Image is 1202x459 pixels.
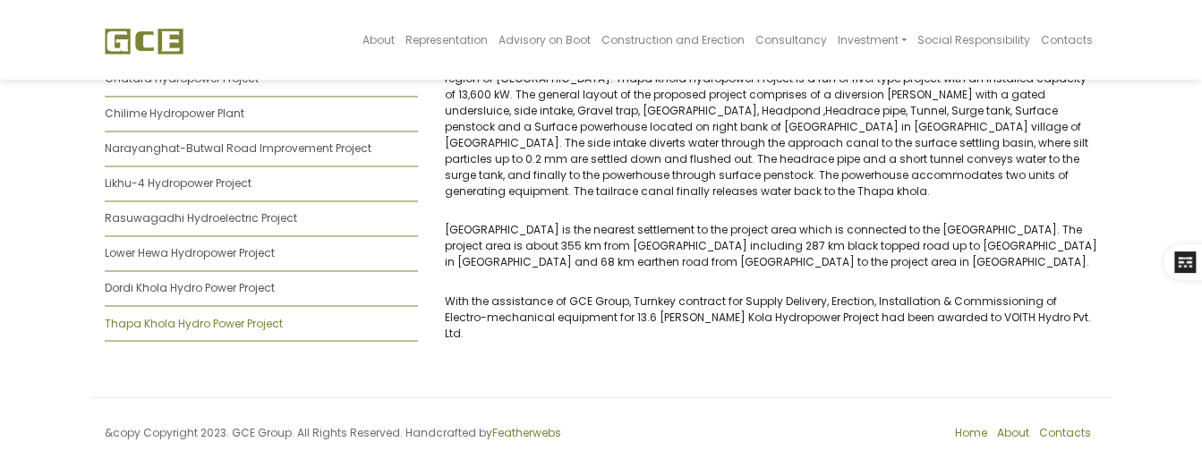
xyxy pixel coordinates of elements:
a: Representation [399,5,492,74]
span: Consultancy [754,32,826,47]
a: Likhu-4 Hydropower Project [105,175,251,191]
a: Narayanghat-Butwal Road Improvement Project [105,140,371,156]
span: Representation [405,32,487,47]
a: Social Responsibility [912,5,1036,74]
a: Dordi Khola Hydro Power Project [105,280,275,295]
span: Investment [837,32,898,47]
a: About [356,5,399,74]
span: About [362,32,394,47]
a: Rasuwagadhi Hydroelectric Project [105,210,297,225]
a: Advisory on Boot [492,5,595,74]
a: Chilime Hydropower Plant [105,106,244,121]
a: About [997,424,1029,439]
div: &copy Copyright 2023. GCE Group. All Rights Reserved. Handcrafted by [91,424,601,451]
a: Consultancy [749,5,831,74]
span: Construction and Erection [601,32,744,47]
p: [GEOGRAPHIC_DATA] is the nearest settlement to the project area which is connected to the [GEOGRA... [445,222,1098,270]
a: Contacts [1039,424,1091,439]
span: Advisory on Boot [498,32,590,47]
img: GCE Group [105,28,183,55]
a: Construction and Erection [595,5,749,74]
a: Thapa Khola Hydro Power Project [105,315,283,330]
p: With the assistance of GCE Group, Turnkey contract for Supply Delivery, Erection, Installation & ... [445,293,1098,341]
a: Contacts [1036,5,1098,74]
a: Investment [831,5,911,74]
a: Home [955,424,987,439]
p: Thapa Khola hydro electric project at [GEOGRAPHIC_DATA] village of [GEOGRAPHIC_DATA] in western d... [445,55,1098,200]
a: Lower Hewa Hydropower Project [105,245,275,260]
span: Social Responsibility [917,32,1030,47]
span: Contacts [1041,32,1093,47]
a: Featherwebs [492,424,561,439]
